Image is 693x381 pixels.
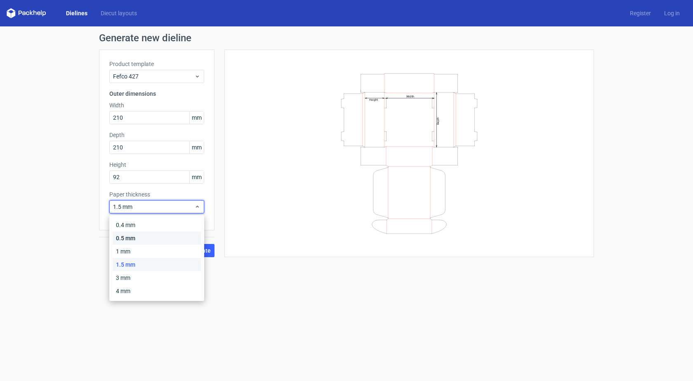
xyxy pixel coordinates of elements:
[113,232,201,245] div: 0.5 mm
[189,171,204,183] span: mm
[623,9,658,17] a: Register
[658,9,686,17] a: Log in
[113,258,201,271] div: 1.5 mm
[99,33,594,43] h1: Generate new dieline
[59,9,94,17] a: Dielines
[189,111,204,124] span: mm
[109,161,204,169] label: Height
[113,271,201,284] div: 3 mm
[436,117,440,124] text: Depth
[113,203,194,211] span: 1.5 mm
[109,90,204,98] h3: Outer dimensions
[109,131,204,139] label: Depth
[406,94,414,98] text: Width
[369,98,378,101] text: Height
[113,245,201,258] div: 1 mm
[109,60,204,68] label: Product template
[109,101,204,109] label: Width
[189,141,204,154] span: mm
[94,9,144,17] a: Diecut layouts
[113,218,201,232] div: 0.4 mm
[113,284,201,298] div: 4 mm
[113,72,194,80] span: Fefco 427
[109,190,204,199] label: Paper thickness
